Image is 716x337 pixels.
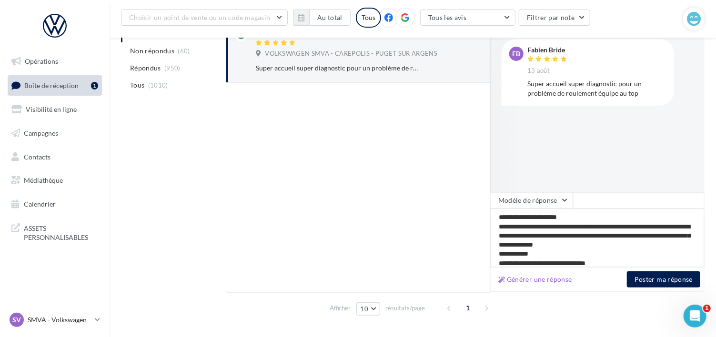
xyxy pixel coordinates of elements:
span: Choisir un point de vente ou un code magasin [129,13,270,21]
a: Médiathèque [6,170,104,190]
a: SV SMVA - Volkswagen [8,311,102,329]
div: Super accueil super diagnostic pour un problème de roulement équipe au top [527,79,666,98]
a: Opérations [6,51,104,71]
button: Choisir un point de vente ou un code magasin [121,10,288,26]
span: FB [513,49,521,59]
a: Calendrier [6,194,104,214]
span: Visibilité en ligne [26,105,77,113]
button: 10 [356,302,381,316]
span: Contacts [24,152,50,160]
span: (950) [164,64,181,72]
div: Fabien Bride [527,47,569,53]
span: SV [12,315,21,325]
span: 1 [703,305,711,312]
button: Tous les avis [420,10,515,26]
span: Médiathèque [24,176,63,184]
a: Campagnes [6,123,104,143]
a: Contacts [6,147,104,167]
span: Tous [130,80,144,90]
p: SMVA - Volkswagen [28,315,91,325]
div: Super accueil super diagnostic pour un problème de roulement équipe au top [256,63,420,73]
span: Non répondus [130,46,174,56]
a: Visibilité en ligne [6,99,104,119]
span: 10 [361,305,369,313]
span: Campagnes [24,129,58,137]
button: Modèle de réponse [490,192,573,208]
span: ASSETS PERSONNALISABLES [24,222,98,242]
span: résultats/page [385,304,425,313]
span: (60) [178,47,190,55]
span: Boîte de réception [24,81,79,89]
button: Au total [293,10,351,26]
span: VOLKSWAGEN SMVA - CAREPOLIS - PUGET SUR ARGENS [265,50,437,58]
span: (1010) [148,81,168,89]
a: ASSETS PERSONNALISABLES [6,218,104,246]
span: Calendrier [24,200,56,208]
span: Afficher [330,304,351,313]
button: Filtrer par note [519,10,591,26]
span: Répondus [130,63,161,73]
span: Opérations [25,57,58,65]
a: Boîte de réception1 [6,75,104,96]
button: Générer une réponse [494,274,576,285]
span: 13 août [527,67,550,75]
div: 1 [91,82,98,89]
button: Au total [309,10,351,26]
span: 1 [460,300,475,316]
button: Poster ma réponse [627,271,700,287]
iframe: Intercom live chat [684,305,706,327]
span: Tous les avis [428,13,467,21]
div: Tous [356,8,381,28]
